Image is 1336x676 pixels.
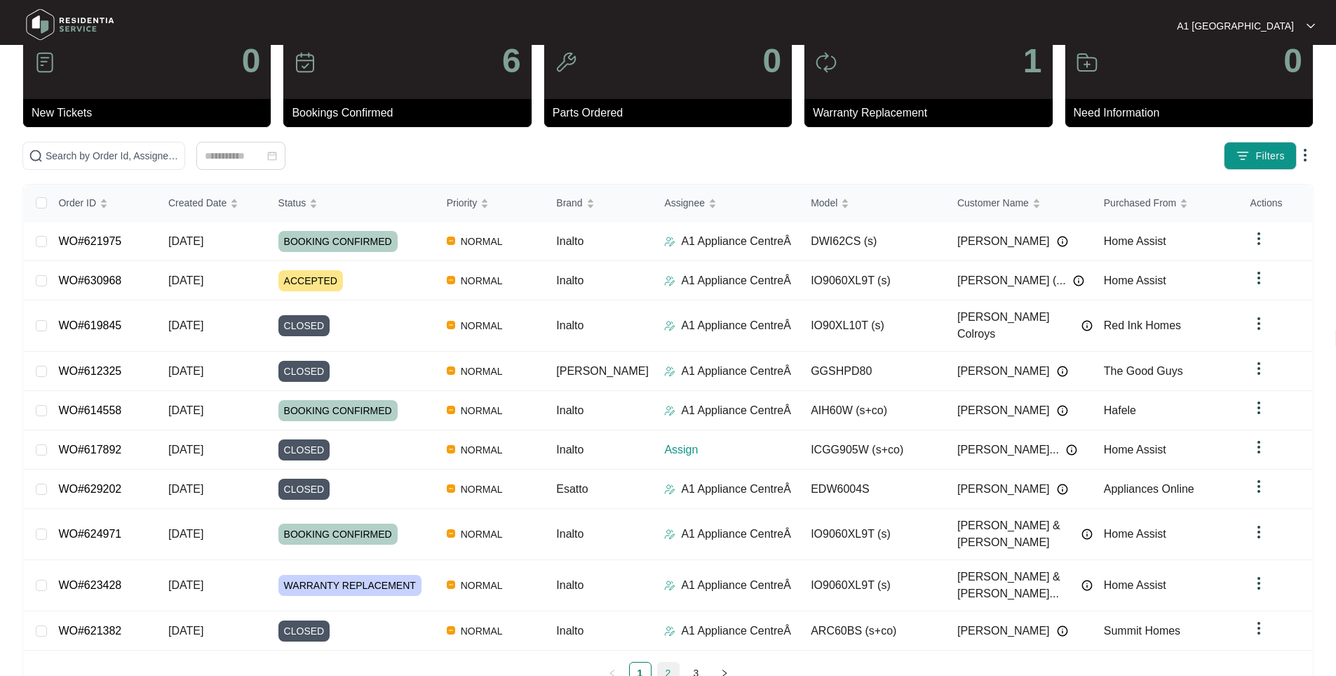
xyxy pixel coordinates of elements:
th: Customer Name [946,185,1093,222]
span: BOOKING CONFIRMED [278,400,398,421]
th: Actions [1239,185,1312,222]
span: Inalto [556,319,583,331]
th: Model [799,185,946,222]
img: dropdown arrow [1250,399,1267,416]
span: Home Assist [1104,235,1166,247]
span: NORMAL [455,442,508,458]
span: [PERSON_NAME] [957,481,1050,498]
p: A1 [GEOGRAPHIC_DATA] [1177,19,1294,33]
span: [PERSON_NAME] [556,365,649,377]
img: search-icon [29,149,43,163]
img: Info icon [1081,580,1093,591]
span: [PERSON_NAME] & [PERSON_NAME]... [957,569,1074,602]
th: Purchased From [1093,185,1239,222]
p: A1 Appliance CentreÂ [681,623,791,639]
td: GGSHPD80 [799,352,946,391]
span: Filters [1255,149,1285,164]
img: dropdown arrow [1297,147,1314,164]
img: Vercel Logo [447,626,455,635]
span: BOOKING CONFIRMED [278,524,398,545]
img: Vercel Logo [447,366,455,375]
span: WARRANTY REPLACEMENT [278,575,421,596]
span: CLOSED [278,361,330,382]
img: Info icon [1057,405,1068,416]
span: Inalto [556,625,583,637]
img: icon [34,51,56,74]
span: Created Date [168,195,227,211]
img: Info icon [1057,366,1068,377]
img: Info icon [1057,236,1068,247]
a: WO#621382 [58,625,121,637]
span: NORMAL [455,526,508,543]
span: The Good Guys [1104,365,1183,377]
a: WO#617892 [58,444,121,456]
span: [PERSON_NAME] Colroys [957,309,1074,343]
span: [PERSON_NAME] [957,363,1050,380]
a: WO#629202 [58,483,121,495]
td: IO9060XL9T (s) [799,261,946,300]
span: CLOSED [278,439,330,460]
img: Vercel Logo [447,237,455,245]
img: dropdown arrow [1307,22,1315,29]
img: dropdown arrow [1250,270,1267,286]
span: [DATE] [168,274,203,286]
span: [DATE] [168,319,203,331]
img: dropdown arrow [1250,478,1267,495]
img: Info icon [1057,484,1068,495]
img: Vercel Logo [447,321,455,329]
p: 0 [242,44,261,78]
th: Assignee [653,185,799,222]
p: A1 Appliance CentreÂ [681,272,791,289]
span: [DATE] [168,625,203,637]
p: A1 Appliance CentreÂ [681,481,791,498]
th: Order ID [47,185,157,222]
td: IO90XL10T (s) [799,300,946,352]
img: icon [555,51,577,74]
span: Inalto [556,444,583,456]
td: IO9060XL9T (s) [799,509,946,560]
img: Assigner Icon [664,366,675,377]
img: dropdown arrow [1250,230,1267,247]
td: ARC60BS (s+co) [799,611,946,651]
th: Status [267,185,436,222]
p: A1 Appliance CentreÂ [681,363,791,380]
span: CLOSED [278,621,330,642]
span: NORMAL [455,317,508,334]
td: AIH60W (s+co) [799,391,946,430]
img: Assigner Icon [664,320,675,331]
a: WO#624971 [58,528,121,540]
p: 1 [1023,44,1042,78]
img: residentia service logo [21,4,119,46]
img: icon [294,51,316,74]
img: dropdown arrow [1250,360,1267,377]
input: Search by Order Id, Assignee Name, Customer Name, Brand and Model [46,148,179,164]
img: icon [1076,51,1098,74]
p: 0 [762,44,781,78]
span: Order ID [58,195,96,211]
a: WO#630968 [58,274,121,286]
img: Vercel Logo [447,581,455,589]
span: Purchased From [1104,195,1176,211]
img: Assigner Icon [664,484,675,495]
img: Assigner Icon [664,275,675,286]
img: dropdown arrow [1250,620,1267,637]
img: Assigner Icon [664,236,675,247]
span: [PERSON_NAME] & [PERSON_NAME] [957,517,1074,551]
a: WO#621975 [58,235,121,247]
a: WO#614558 [58,404,121,416]
span: NORMAL [455,363,508,380]
p: A1 Appliance CentreÂ [681,577,791,594]
p: Bookings Confirmed [292,105,531,121]
span: BOOKING CONFIRMED [278,231,398,252]
img: Assigner Icon [664,625,675,637]
p: New Tickets [32,105,271,121]
span: Inalto [556,274,583,286]
span: [DATE] [168,528,203,540]
span: Home Assist [1104,444,1166,456]
span: ACCEPTED [278,270,343,291]
span: [PERSON_NAME] [957,233,1050,250]
span: Inalto [556,235,583,247]
span: Appliances Online [1104,483,1194,495]
span: [PERSON_NAME] (... [957,272,1066,289]
p: Need Information [1074,105,1313,121]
